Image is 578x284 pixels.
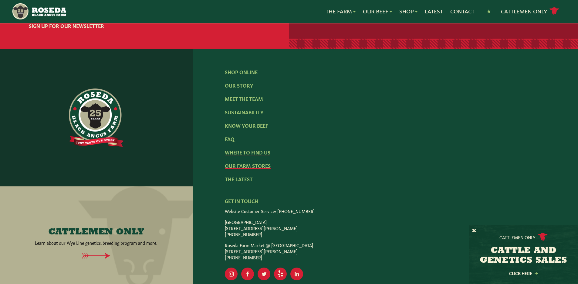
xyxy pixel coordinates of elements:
[225,162,271,169] a: Our Farm Stores
[258,268,270,280] a: Visit Our Twitter Page
[225,268,238,280] a: Visit Our Instagram Page
[225,175,253,182] a: The Latest
[496,271,551,275] a: Click Here
[12,2,66,20] img: https://roseda.com/wp-content/uploads/2021/05/roseda-25-header.png
[274,268,287,280] a: Visit Our Yelp Page
[399,7,417,15] a: Shop
[225,219,546,237] p: [GEOGRAPHIC_DATA] [STREET_ADDRESS][PERSON_NAME] [PHONE_NUMBER]
[225,68,258,75] a: Shop Online
[48,227,144,237] h4: CATTLEMEN ONLY
[225,186,546,193] div: —
[326,7,356,15] a: The Farm
[501,6,559,17] a: Cattlemen Only
[16,227,177,246] a: CATTLEMEN ONLY Learn about our Wye Line genetics, breeding program and more.
[290,268,303,280] a: Visit Our LinkedIn Page
[538,233,548,241] img: cattle-icon.svg
[241,268,254,280] a: Visit Our Facebook Page
[499,234,536,240] p: Cattlemen Only
[225,95,263,102] a: Meet The Team
[476,246,570,265] h3: CATTLE AND GENETICS SALES
[225,122,268,129] a: Know Your Beef
[225,109,263,115] a: Sustainability
[225,149,270,155] a: Where To Find Us
[29,22,184,29] h6: Sign Up For Our Newsletter
[425,7,443,15] a: Latest
[472,228,476,234] button: X
[363,7,392,15] a: Our Beef
[450,7,475,15] a: Contact
[35,240,157,246] p: Learn about our Wye Line genetics, breeding program and more.
[225,208,546,214] p: Website Customer Service: [PHONE_NUMBER]
[225,135,235,142] a: FAQ
[69,88,123,147] img: https://roseda.com/wp-content/uploads/2021/06/roseda-25-full@2x.png
[225,82,253,88] a: Our Story
[225,242,546,260] p: Roseda Farm Market @ [GEOGRAPHIC_DATA] [STREET_ADDRESS][PERSON_NAME] [PHONE_NUMBER]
